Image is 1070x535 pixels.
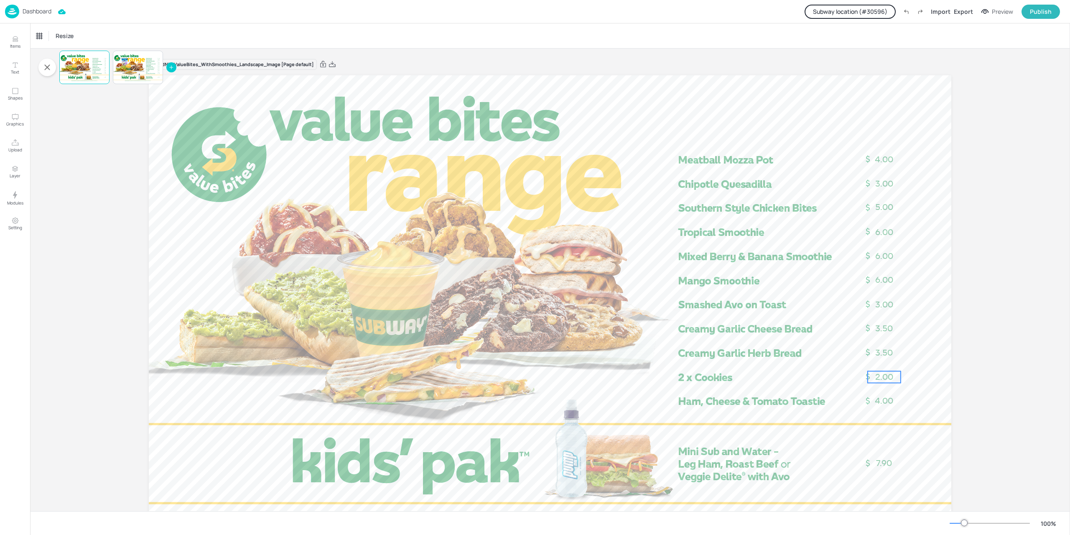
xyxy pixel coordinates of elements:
span: 3.50 [105,70,106,71]
span: 3.50 [158,68,160,69]
span: 3.00 [158,72,160,73]
span: 6.00 [158,62,160,63]
span: 2.00 [158,70,160,71]
span: 7.90 [158,77,159,78]
span: 3.50 [875,348,893,358]
button: Publish [1022,5,1060,19]
span: 6.00 [875,275,893,285]
span: 6.00 [105,63,106,64]
span: 3.00 [875,179,893,189]
span: 3.00 [105,60,106,61]
button: Subway location (#30596) [805,5,896,19]
label: Undo (Ctrl + Z) [899,5,913,19]
span: 4.00 [158,58,160,59]
span: 3.00 [158,67,160,67]
span: 5.00 [875,202,893,212]
span: 4.00 [105,73,106,74]
span: 4.00 [875,154,893,164]
span: 3.00 [875,299,893,310]
button: Preview [976,5,1018,18]
label: Redo (Ctrl + Y) [913,5,927,19]
span: 7.90 [105,77,106,78]
span: 3.50 [875,323,893,333]
span: 3.00 [158,59,160,60]
span: 6.00 [158,65,160,66]
span: 5.00 [158,61,160,62]
span: 7.90 [876,458,892,468]
div: Export [954,7,973,16]
p: Dashboard [23,8,51,14]
span: 3.00 [105,67,106,68]
span: 6.00 [875,227,893,237]
span: 5.00 [105,61,106,62]
div: Preview [992,7,1013,16]
span: 3.50 [158,69,160,70]
span: Resize [54,31,75,40]
span: 6.00 [875,251,893,261]
span: 4.00 [105,58,106,59]
div: 100 % [1038,519,1058,528]
div: Import [931,7,950,16]
span: 6.00 [105,64,106,65]
img: logo-86c26b7e.jpg [5,5,19,18]
div: Publish [1030,7,1052,16]
span: 2.00 [105,72,106,73]
div: Board NZ_ValueBites_WithSmoothies_Landscape_Image [Page default] [149,59,317,70]
span: 2.00 [875,372,893,382]
span: 4.00 [158,73,160,74]
span: 4.00 [875,396,893,406]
